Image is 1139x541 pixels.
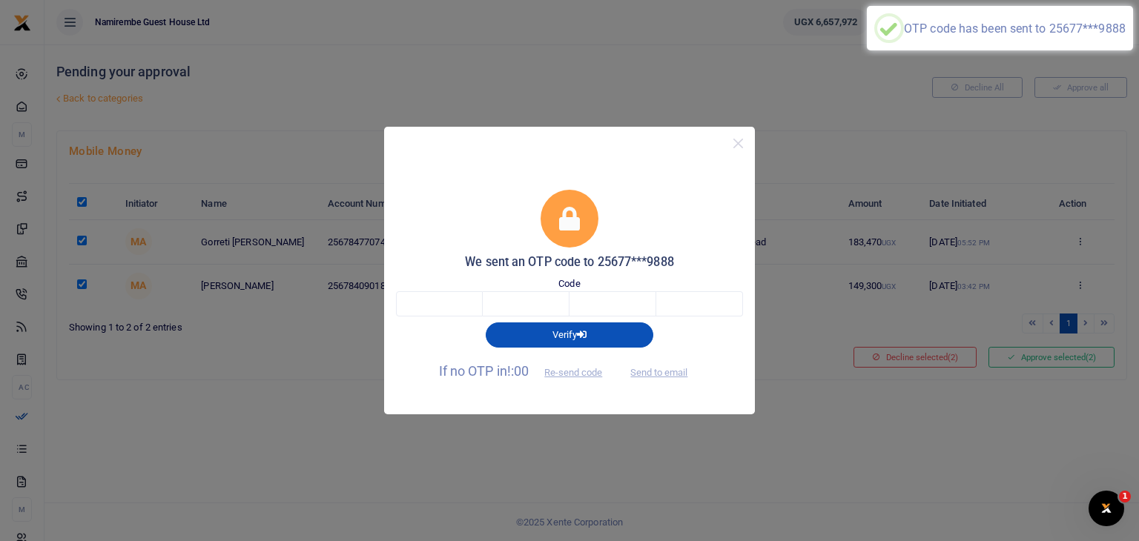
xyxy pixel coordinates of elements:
span: !:00 [507,363,529,379]
iframe: Intercom live chat [1089,491,1124,526]
label: Code [558,276,580,291]
button: Close [727,133,749,154]
div: OTP code has been sent to 25677***9888 [904,21,1126,36]
button: Verify [486,322,653,348]
span: If no OTP in [439,363,615,379]
span: 1 [1119,491,1131,502]
h5: We sent an OTP code to 25677***9888 [396,255,743,270]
